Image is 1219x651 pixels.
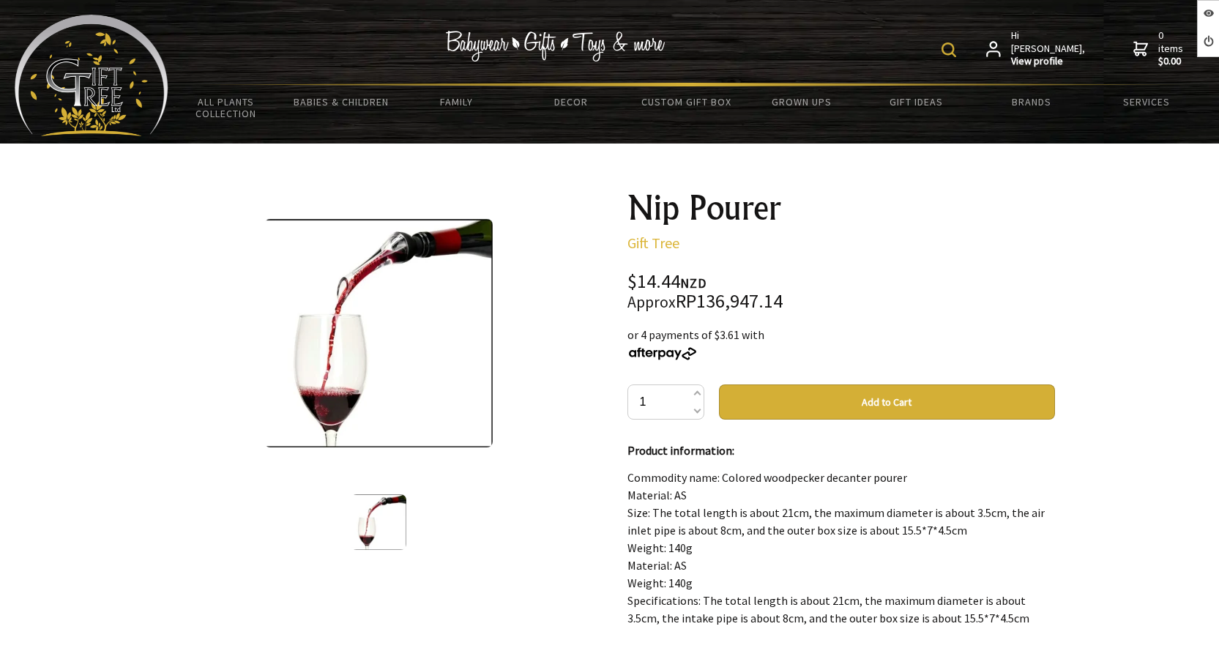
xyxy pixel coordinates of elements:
[744,86,859,117] a: Grown Ups
[1133,29,1186,68] a: 0 items$0.00
[445,31,665,62] img: Babywear - Gifts - Toys & more
[283,86,398,117] a: Babies & Children
[627,234,679,252] a: Gift Tree
[719,384,1055,420] button: Add to Cart
[168,86,283,129] a: All Plants Collection
[514,86,629,117] a: Decor
[627,292,676,312] small: Approx
[351,494,406,550] img: Nip Pourer
[1089,86,1204,117] a: Services
[398,86,513,117] a: Family
[859,86,974,117] a: Gift Ideas
[627,190,1055,226] h1: Nip Pourer
[627,326,1055,361] div: or 4 payments of $3.61 with
[680,275,707,291] span: NZD
[629,86,744,117] a: Custom Gift Box
[974,86,1089,117] a: Brands
[627,443,734,458] strong: Product information:
[15,15,168,136] img: Babyware - Gifts - Toys and more...
[1158,55,1186,68] strong: $0.00
[627,272,1055,311] div: $14.44 RP136,947.14
[942,42,956,57] img: product search
[1011,55,1086,68] strong: View profile
[1158,29,1186,68] span: 0 items
[986,29,1086,68] a: Hi [PERSON_NAME],View profile
[627,469,1055,627] p: Commodity name: Colored woodpecker decanter pourer Material: AS Size: The total length is about 2...
[1011,29,1086,68] span: Hi [PERSON_NAME],
[264,219,493,447] img: Nip Pourer
[627,347,698,360] img: Afterpay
